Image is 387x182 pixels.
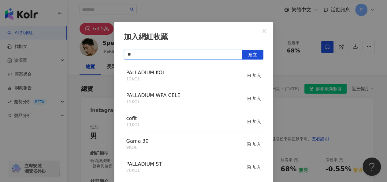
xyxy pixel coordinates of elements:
[126,168,162,174] div: 20 KOL
[126,93,180,98] a: PALLADIUM WPA CELE
[258,25,270,37] button: Close
[126,70,165,76] span: PALLADIUM KOL
[126,115,137,121] span: cofit
[247,92,261,105] button: 加入
[248,52,257,57] span: 建立
[247,164,261,171] div: 加入
[247,138,261,151] button: 加入
[126,76,165,82] div: 12 KOL
[126,92,180,98] span: PALLADIUM WPA CELE
[126,122,140,128] div: 11 KOL
[126,116,137,121] a: cofit
[126,139,149,144] a: Gama 30
[262,29,267,33] span: close
[126,161,162,167] span: PALLADIUM ST
[126,145,149,151] div: 9 KOL
[126,99,180,105] div: 15 KOL
[247,161,261,174] button: 加入
[124,32,263,42] div: 加入網紅收藏
[126,70,165,75] a: PALLADIUM KOL
[247,118,261,125] div: 加入
[247,141,261,148] div: 加入
[126,162,162,167] a: PALLADIUM ST
[242,50,263,60] button: 建立
[247,72,261,79] div: 加入
[247,69,261,82] button: 加入
[126,138,149,144] span: Gama 30
[247,115,261,128] button: 加入
[247,95,261,102] div: 加入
